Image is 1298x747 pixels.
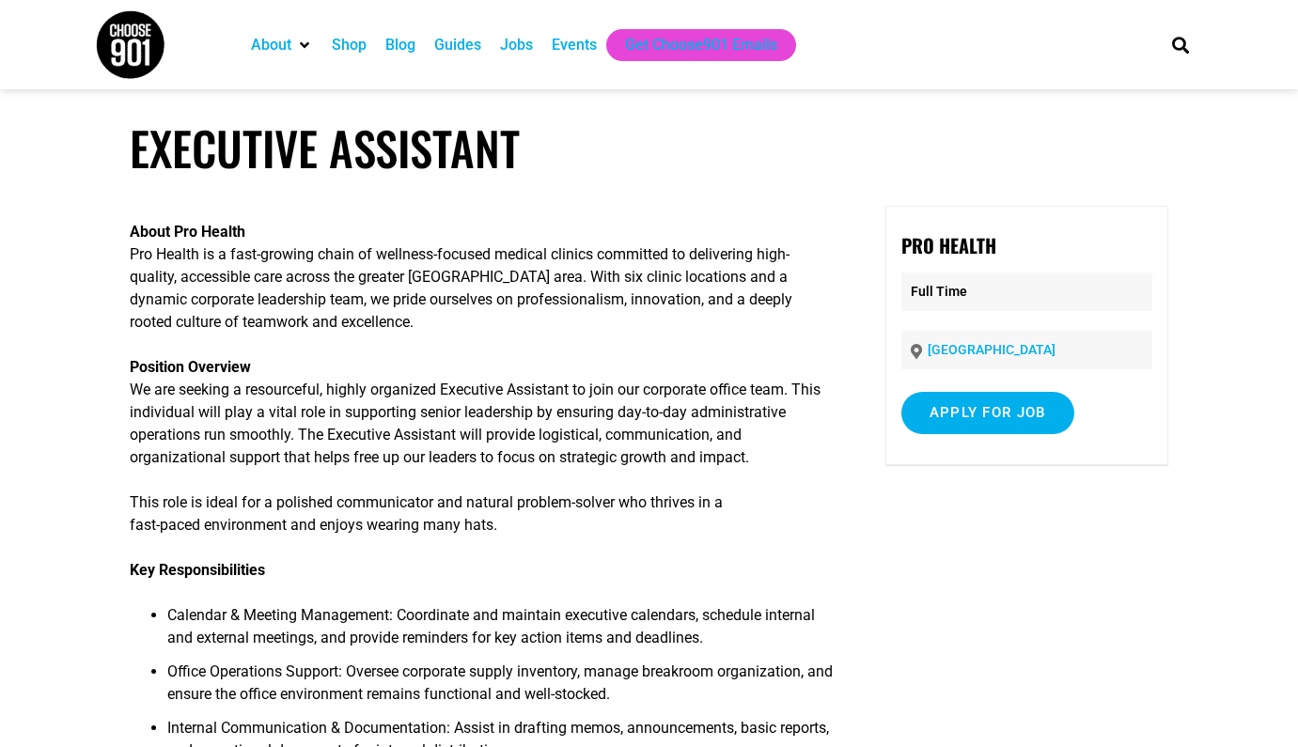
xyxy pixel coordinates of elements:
a: Events [552,34,597,56]
strong: About Pro Health [130,223,245,241]
strong: Position Overview [130,358,251,376]
p: This role is ideal for a polished communicator and natural problem-solver who thrives in a fast-p... [130,491,833,537]
a: Guides [434,34,481,56]
nav: Main nav [242,29,1140,61]
a: About [251,34,291,56]
h1: Executive Assistant [130,120,1168,176]
li: Calendar & Meeting Management: Coordinate and maintain executive calendars, schedule internal and... [167,604,833,661]
a: [GEOGRAPHIC_DATA] [928,342,1056,357]
li: Office Operations Support: Oversee corporate supply inventory, manage breakroom organization, and... [167,661,833,717]
input: Apply for job [901,392,1074,434]
a: Shop [332,34,367,56]
p: Pro Health is a fast-growing chain of wellness-focused medical clinics committed to delivering hi... [130,221,833,334]
strong: Key Responsibilities [130,561,265,579]
div: Search [1165,29,1196,60]
div: About [242,29,322,61]
strong: Pro Health [901,231,996,259]
a: Jobs [500,34,533,56]
p: Full Time [901,272,1152,311]
p: We are seeking a resourceful, highly organized Executive Assistant to join our corporate office t... [130,356,833,469]
a: Get Choose901 Emails [625,34,777,56]
a: Blog [385,34,415,56]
